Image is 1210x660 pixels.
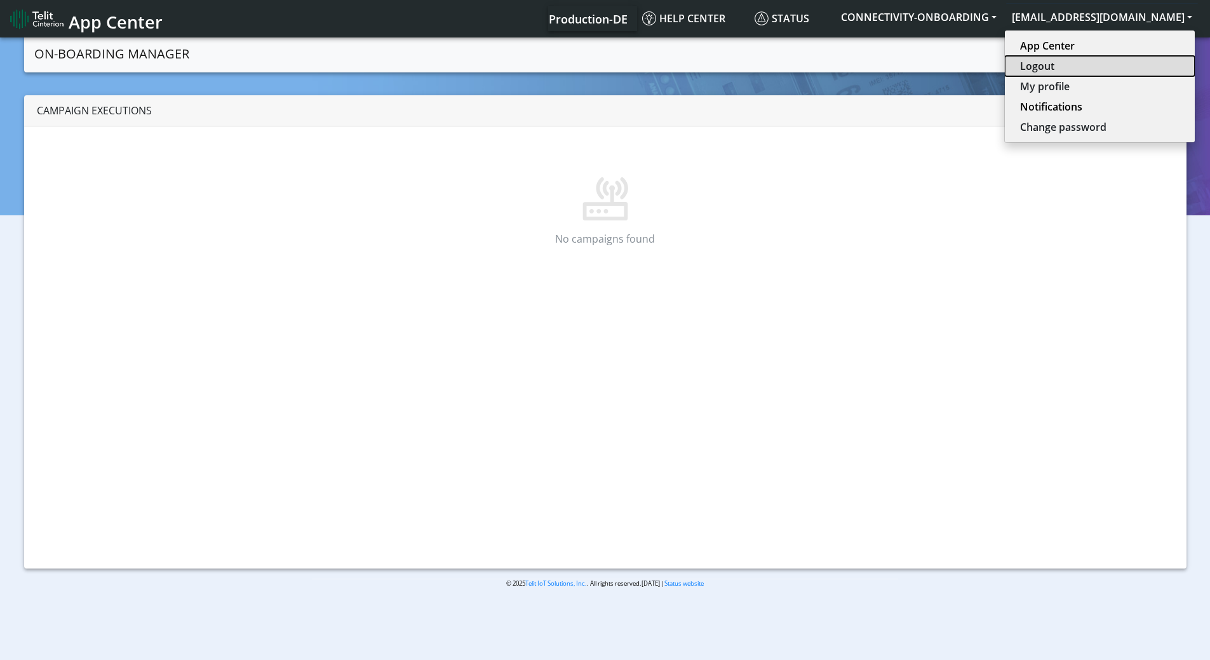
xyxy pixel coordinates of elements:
button: [EMAIL_ADDRESS][DOMAIN_NAME] [1004,6,1200,29]
p: © 2025 . All rights reserved.[DATE] | [312,579,898,588]
a: Telit IoT Solutions, Inc. [525,579,587,588]
a: App Center [1020,38,1180,53]
div: Campaign Executions [24,95,1186,126]
span: Status [755,11,809,25]
button: CONNECTIVITY-ONBOARDING [833,6,1004,29]
button: Change password [1005,117,1195,137]
button: Logout [1005,56,1195,76]
span: Help center [642,11,725,25]
button: My profile [1005,76,1195,97]
p: No campaigns found [58,231,1152,246]
span: Production-DE [549,11,628,27]
span: App Center [69,10,163,34]
a: Help center [637,6,750,31]
a: App Center [10,5,161,32]
a: Your current platform instance [548,6,627,31]
img: status.svg [755,11,769,25]
a: Status [750,6,833,31]
img: No more campaigns found [565,140,646,221]
a: Notifications [1020,99,1180,114]
img: knowledge.svg [642,11,656,25]
a: On-Boarding Manager [34,41,189,67]
button: App Center [1005,36,1195,56]
a: Status website [664,579,704,588]
button: Notifications [1005,97,1195,117]
img: logo-telit-cinterion-gw-new.png [10,9,64,29]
